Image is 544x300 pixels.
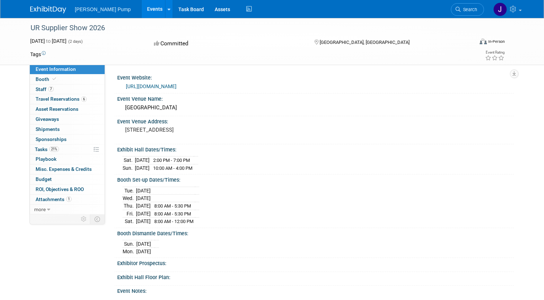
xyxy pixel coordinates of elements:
span: 6 [81,96,87,102]
img: Format-Inperson.png [480,38,487,44]
a: Booth [30,74,105,84]
td: [DATE] [136,240,151,248]
div: Event Rating [485,51,504,54]
pre: [STREET_ADDRESS] [125,127,275,133]
a: Sponsorships [30,135,105,144]
div: Booth Dismantle Dates/Times: [117,228,514,237]
i: Booth reservation complete [52,77,56,81]
td: Tags [30,51,46,58]
td: Wed. [123,194,136,202]
span: Search [461,7,477,12]
span: Booth [36,76,58,82]
td: Fri. [123,210,136,218]
a: Budget [30,174,105,184]
span: 8:00 AM - 12:00 PM [154,219,193,224]
span: 8:00 AM - 5:30 PM [154,203,191,209]
span: 7 [48,86,54,92]
span: Budget [36,176,52,182]
div: Exhibit Hall Floor Plan: [117,272,514,281]
td: Tue. [123,187,136,194]
span: ROI, Objectives & ROO [36,186,84,192]
span: Staff [36,86,54,92]
div: Event Venue Name: [117,94,514,103]
a: Tasks21% [30,145,105,154]
span: (2 days) [68,39,83,44]
td: Thu. [123,202,136,210]
span: more [34,206,46,212]
a: Staff7 [30,85,105,94]
a: Misc. Expenses & Credits [30,164,105,174]
div: Event Website: [117,72,514,81]
div: Event Venue Address: [117,116,514,125]
div: Exhibitor Prospectus: [117,258,514,267]
a: Event Information [30,64,105,74]
span: 2:00 PM - 7:00 PM [153,158,190,163]
div: UR Supplier Show 2026 [28,22,465,35]
a: Shipments [30,124,105,134]
span: 21% [49,146,59,152]
span: Misc. Expenses & Credits [36,166,92,172]
td: [DATE] [136,248,151,255]
div: Committed [152,37,303,50]
span: 8:00 AM - 5:30 PM [154,211,191,217]
span: Sponsorships [36,136,67,142]
div: Event Notes: [117,286,514,295]
td: Mon. [123,248,136,255]
span: [PERSON_NAME] Pump [75,6,131,12]
span: Shipments [36,126,60,132]
a: [URL][DOMAIN_NAME] [126,83,177,89]
a: Giveaways [30,114,105,124]
td: Sun. [123,240,136,248]
a: ROI, Objectives & ROO [30,185,105,194]
a: Attachments1 [30,195,105,204]
div: [GEOGRAPHIC_DATA] [123,102,508,113]
a: more [30,205,105,214]
td: Toggle Event Tabs [90,214,105,224]
td: Sun. [123,164,135,172]
td: Sat. [123,218,136,225]
a: Asset Reservations [30,104,105,114]
span: [GEOGRAPHIC_DATA], [GEOGRAPHIC_DATA] [320,40,410,45]
span: Playbook [36,156,56,162]
span: Asset Reservations [36,106,78,112]
span: [DATE] [DATE] [30,38,67,44]
div: Exhibit Hall Dates/Times: [117,144,514,153]
a: Playbook [30,154,105,164]
span: Attachments [36,196,72,202]
td: Personalize Event Tab Strip [78,214,90,224]
td: [DATE] [135,164,150,172]
td: [DATE] [136,202,151,210]
td: [DATE] [136,210,151,218]
td: [DATE] [136,194,151,202]
td: [DATE] [136,187,151,194]
div: Booth Set-up Dates/Times: [117,174,514,183]
td: Sat. [123,156,135,164]
div: In-Person [488,39,505,44]
a: Search [451,3,484,16]
span: Event Information [36,66,76,72]
div: Event Format [435,37,505,48]
td: [DATE] [136,218,151,225]
span: to [45,38,52,44]
span: 1 [66,196,72,202]
a: Travel Reservations6 [30,94,105,104]
span: Travel Reservations [36,96,87,102]
span: 10:00 AM - 4:00 PM [153,165,192,171]
span: Tasks [35,146,59,152]
span: Giveaways [36,116,59,122]
td: [DATE] [135,156,150,164]
img: ExhibitDay [30,6,66,13]
img: Jake Sowders [493,3,507,16]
